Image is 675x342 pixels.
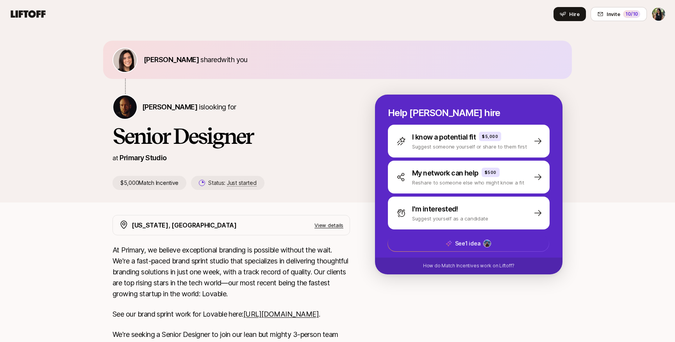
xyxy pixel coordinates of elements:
[591,7,647,21] button: Invite10/10
[607,10,620,18] span: Invite
[412,132,476,143] p: I know a potential fit
[112,124,350,148] h1: Senior Designer
[142,103,197,111] span: [PERSON_NAME]
[221,56,248,64] span: with you
[554,7,586,21] button: Hire
[423,262,514,269] p: How do Match Incentives work on Liftoff?
[412,204,458,215] p: I'm interested!
[387,235,549,252] button: See1 idea
[112,245,350,299] p: At Primary, we believe exceptional branding is possible without the wait. We're a fast-paced bran...
[112,176,186,190] p: $5,000 Match Incentive
[208,178,256,188] p: Status:
[455,239,480,248] p: See 1 idea
[388,107,550,118] p: Help [PERSON_NAME] hire
[113,48,137,72] img: 71d7b91d_d7cb_43b4_a7ea_a9b2f2cc6e03.jpg
[144,56,199,64] span: [PERSON_NAME]
[652,7,665,21] img: Yesha Shah
[412,143,527,150] p: Suggest someone yourself or share to them first
[485,169,496,175] p: $500
[412,215,488,222] p: Suggest yourself as a candidate
[112,153,118,163] p: at
[482,133,498,140] p: $5,000
[243,310,319,318] a: [URL][DOMAIN_NAME]
[412,168,479,179] p: My network can help
[569,10,580,18] span: Hire
[484,240,491,247] img: 138fb35e_422b_4af4_9317_e6392f466d67.jpg
[227,179,257,186] span: Just started
[132,220,237,230] p: [US_STATE], [GEOGRAPHIC_DATA]
[113,95,137,119] img: Nicholas Pattison
[142,102,236,113] p: is looking for
[623,10,640,18] div: 10 /10
[112,309,350,320] p: See our brand sprint work for Lovable here: .
[412,179,524,186] p: Reshare to someone else who might know a fit
[120,154,166,162] a: Primary Studio
[144,54,251,65] p: shared
[314,221,343,229] p: View details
